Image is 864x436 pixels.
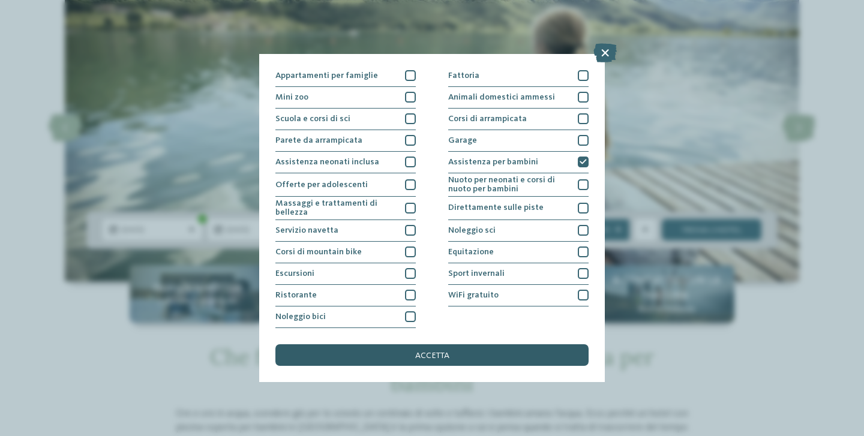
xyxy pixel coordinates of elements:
[448,71,479,80] span: Fattoria
[448,248,494,256] span: Equitazione
[275,248,362,256] span: Corsi di mountain bike
[275,71,378,80] span: Appartamenti per famiglie
[448,291,499,299] span: WiFi gratuito
[275,291,317,299] span: Ristorante
[448,226,496,234] span: Noleggio sci
[448,176,570,193] span: Nuoto per neonati e corsi di nuoto per bambini
[275,199,397,217] span: Massaggi e trattamenti di bellezza
[448,115,527,123] span: Corsi di arrampicata
[275,115,350,123] span: Scuola e corsi di sci
[448,158,538,166] span: Assistenza per bambini
[275,93,308,101] span: Mini zoo
[448,136,477,145] span: Garage
[448,269,505,278] span: Sport invernali
[275,312,326,321] span: Noleggio bici
[415,351,449,360] span: accetta
[448,203,544,212] span: Direttamente sulle piste
[275,136,362,145] span: Parete da arrampicata
[448,93,555,101] span: Animali domestici ammessi
[275,181,368,189] span: Offerte per adolescenti
[275,158,379,166] span: Assistenza neonati inclusa
[275,269,314,278] span: Escursioni
[275,226,338,234] span: Servizio navetta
